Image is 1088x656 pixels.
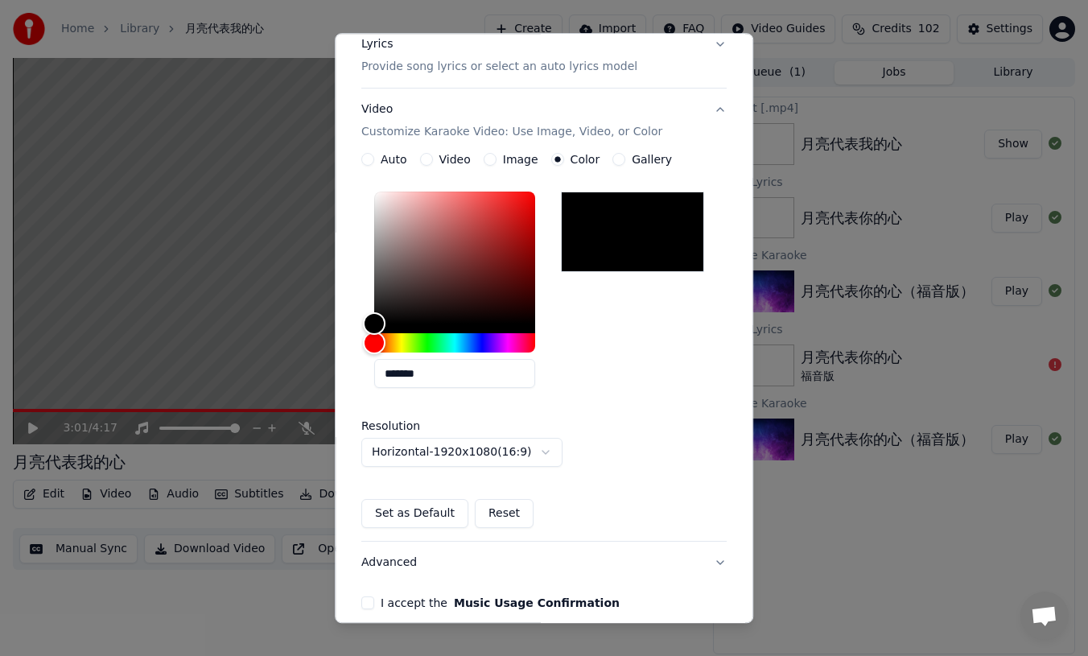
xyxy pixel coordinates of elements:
label: Image [503,155,538,166]
div: Color [374,192,535,324]
button: Advanced [361,543,727,584]
p: Customize Karaoke Video: Use Image, Video, or Color [361,125,662,141]
p: Provide song lyrics or select an auto lyrics model [361,60,637,76]
label: Resolution [361,421,522,432]
button: LyricsProvide song lyrics or select an auto lyrics model [361,24,727,89]
button: Set as Default [361,500,468,529]
label: Auto [381,155,407,166]
div: Video [361,102,662,141]
div: Hue [374,334,535,353]
label: I accept the [381,598,620,609]
button: VideoCustomize Karaoke Video: Use Image, Video, or Color [361,89,727,154]
label: Gallery [632,155,672,166]
button: Reset [475,500,534,529]
button: I accept the [454,598,620,609]
label: Video [439,155,471,166]
div: VideoCustomize Karaoke Video: Use Image, Video, or Color [361,154,727,542]
div: Lyrics [361,37,393,53]
label: Color [571,155,600,166]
